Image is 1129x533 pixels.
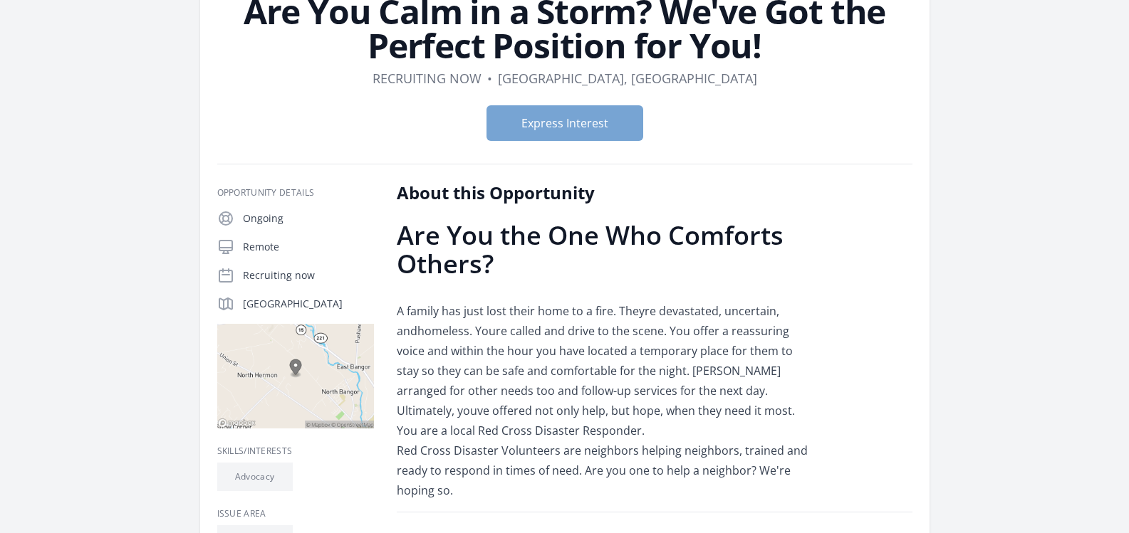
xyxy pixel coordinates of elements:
h3: Skills/Interests [217,445,374,457]
img: Map [217,324,374,428]
div: • [487,68,492,88]
strong: Are You the One Who Comforts Others? [397,218,784,281]
p: Ongoing [243,211,374,226]
p: Recruiting now [243,268,374,283]
h3: Issue area [217,508,374,519]
li: Advocacy [217,463,293,491]
p: [GEOGRAPHIC_DATA] [243,297,374,311]
h2: About this Opportunity [397,181,813,204]
h5: A family has just lost their home to a fire. Theyre devastated, uncertain, andhomeless. Youre cal... [397,301,813,440]
p: Remote [243,240,374,254]
h3: Opportunity Details [217,187,374,199]
h5: Red Cross Disaster Volunteers are neighbors helping neighbors, trained and ready to respond in ti... [397,440,813,500]
button: Express Interest [487,105,643,141]
dd: [GEOGRAPHIC_DATA], [GEOGRAPHIC_DATA] [498,68,757,88]
dd: Recruiting now [373,68,482,88]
